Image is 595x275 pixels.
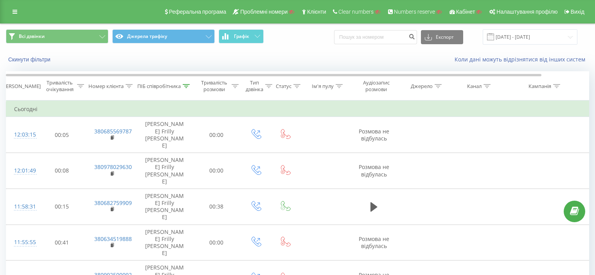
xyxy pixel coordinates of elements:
[199,79,230,93] div: Тривалість розмови
[192,225,241,261] td: 00:00
[14,235,30,250] div: 11:55:55
[359,163,389,178] span: Розмова не відбулась
[94,235,132,243] a: 380634519888
[357,79,395,93] div: Аудіозапис розмови
[192,117,241,153] td: 00:00
[94,128,132,135] a: 380685569787
[14,163,30,178] div: 12:01:49
[1,83,41,90] div: [PERSON_NAME]
[234,34,249,39] span: Графік
[38,153,86,189] td: 00:08
[14,199,30,214] div: 11:58:31
[456,9,475,15] span: Кабінет
[137,153,192,189] td: [PERSON_NAME] Frilly [PERSON_NAME]
[169,9,226,15] span: Реферальна програма
[528,83,551,90] div: Кампанія
[38,117,86,153] td: 00:05
[246,79,263,93] div: Тип дзвінка
[38,225,86,261] td: 00:41
[334,30,417,44] input: Пошук за номером
[240,9,288,15] span: Проблемні номери
[338,9,374,15] span: Clear numbers
[137,225,192,261] td: [PERSON_NAME] Frilly [PERSON_NAME]
[38,189,86,225] td: 00:15
[307,9,326,15] span: Клієнти
[192,153,241,189] td: 00:00
[359,235,389,250] span: Розмова не відбулась
[14,127,30,142] div: 12:03:15
[276,83,291,90] div: Статус
[421,30,463,44] button: Експорт
[411,83,433,90] div: Джерело
[44,79,75,93] div: Тривалість очікування
[394,9,435,15] span: Numbers reserve
[496,9,557,15] span: Налаштування профілю
[6,56,54,63] button: Скинути фільтри
[455,56,589,63] a: Коли дані можуть відрізнятися вiд інших систем
[94,163,132,171] a: 380978029630
[571,9,584,15] span: Вихід
[137,117,192,153] td: [PERSON_NAME] Frilly [PERSON_NAME]
[19,33,45,40] span: Всі дзвінки
[94,199,132,207] a: 380682759909
[467,83,482,90] div: Канал
[192,189,241,225] td: 00:38
[6,29,108,43] button: Всі дзвінки
[137,83,181,90] div: ПІБ співробітника
[219,29,264,43] button: Графік
[88,83,124,90] div: Номер клієнта
[359,128,389,142] span: Розмова не відбулась
[112,29,215,43] button: Джерела трафіку
[137,189,192,225] td: [PERSON_NAME] Frilly [PERSON_NAME]
[312,83,334,90] div: Ім'я пулу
